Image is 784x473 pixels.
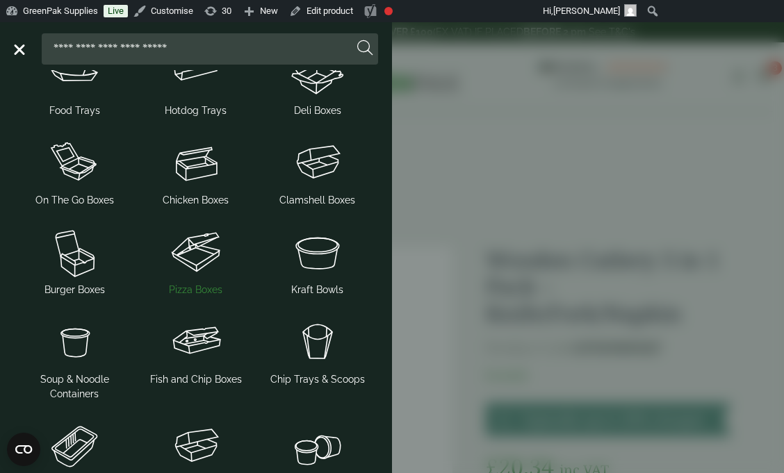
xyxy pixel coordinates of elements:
[169,283,222,297] span: Pizza Boxes
[141,135,252,190] img: Chicken_box-1.svg
[35,193,114,208] span: On The Go Boxes
[294,103,341,118] span: Deli Boxes
[141,311,252,390] a: Fish and Chip Boxes
[270,372,365,387] span: Chip Trays & Scoops
[19,314,130,370] img: SoupNoodle_container.svg
[49,103,100,118] span: Food Trays
[19,42,130,121] a: Food Trays
[141,224,252,280] img: Pizza_boxes.svg
[150,372,242,387] span: Fish and Chip Boxes
[19,372,130,401] span: Soup & Noodle Containers
[7,433,40,466] button: Open CMP widget
[262,311,373,390] a: Chip Trays & Scoops
[44,283,105,297] span: Burger Boxes
[104,5,128,17] a: Live
[262,314,373,370] img: Chip_tray.svg
[19,311,130,404] a: Soup & Noodle Containers
[141,314,252,370] img: FishNchip_box.svg
[262,132,373,210] a: Clamshell Boxes
[141,222,252,300] a: Pizza Boxes
[19,132,130,210] a: On The Go Boxes
[279,193,355,208] span: Clamshell Boxes
[141,42,252,121] a: Hotdog Trays
[384,7,393,15] div: Focus keyphrase not set
[291,283,343,297] span: Kraft Bowls
[163,193,229,208] span: Chicken Boxes
[19,222,130,300] a: Burger Boxes
[19,45,130,101] img: Food_tray.svg
[141,132,252,210] a: Chicken Boxes
[262,42,373,121] a: Deli Boxes
[262,135,373,190] img: Clamshell_box.svg
[262,45,373,101] img: Deli_box.svg
[19,135,130,190] img: OnTheGo_boxes.svg
[262,222,373,300] a: Kraft Bowls
[141,45,252,101] img: Hotdog_tray.svg
[262,224,373,280] img: SoupNsalad_bowls.svg
[19,224,130,280] img: Burger_box.svg
[553,6,620,16] span: [PERSON_NAME]
[165,103,227,118] span: Hotdog Trays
